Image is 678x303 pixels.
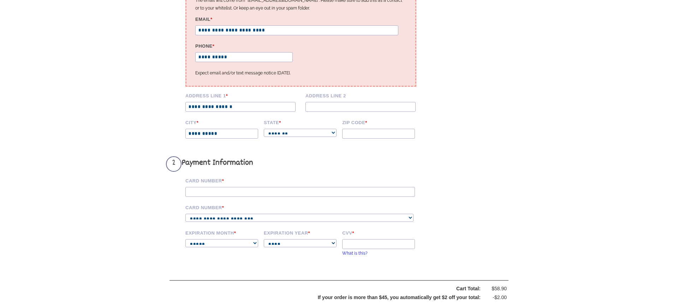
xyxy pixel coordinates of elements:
label: Address Line 1 [185,92,301,98]
div: If your order is more than $45, you automatically get $2 off your total: [188,293,481,302]
label: Expiration Year [264,229,337,236]
span: 2 [166,156,182,172]
label: State [264,119,337,125]
a: What is this? [342,251,368,256]
div: -$2.00 [486,293,507,302]
label: City [185,119,259,125]
div: Cart Total: [188,284,481,293]
p: Expect email and/or text message notice [DATE]. [195,69,406,77]
label: Address Line 2 [305,92,421,98]
h3: Payment Information [166,156,426,172]
label: Card Number [185,177,426,183]
label: CVV [342,229,416,236]
label: Zip code [342,119,416,125]
label: Expiration Month [185,229,259,236]
div: $58.90 [486,284,507,293]
label: Phone [195,42,297,49]
label: Email [195,16,406,22]
label: Card Number [185,204,426,210]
